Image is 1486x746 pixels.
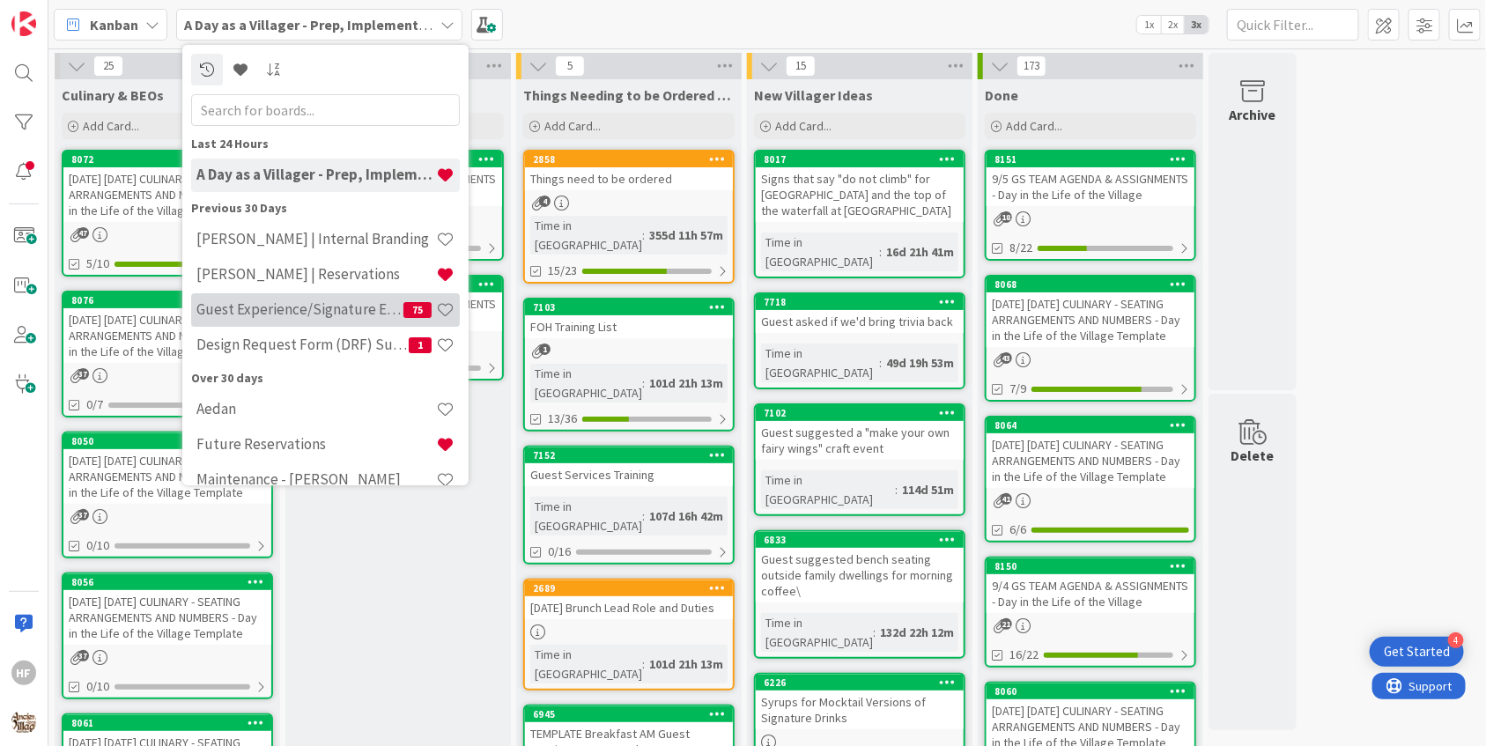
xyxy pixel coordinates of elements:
div: 49d 19h 53m [882,353,958,373]
div: Guest suggested a "make your own fairy wings" craft event [756,421,964,460]
div: 8151 [994,153,1194,166]
span: Things Needing to be Ordered - PUT IN CARD, Don't make new card [523,86,735,104]
span: Add Card... [1006,118,1062,134]
div: 8068 [987,277,1194,292]
div: 355d 11h 57m [645,225,728,245]
span: 21 [1001,618,1012,630]
span: 37 [78,509,89,521]
div: 8060 [987,683,1194,699]
a: 81509/4 GS TEAM AGENDA & ASSIGNMENTS - Day in the Life of the Village16/22 [985,557,1196,668]
div: 4 [1448,632,1464,648]
div: Time in [GEOGRAPHIC_DATA] [761,233,879,271]
a: 8072[DATE] [DATE] CULINARY - SEATING ARRANGEMENTS AND NUMBERS - Day in the Life of the Village Te... [62,150,273,277]
a: 81519/5 GS TEAM AGENDA & ASSIGNMENTS - Day in the Life of the Village8/22 [985,150,1196,261]
a: 6833Guest suggested bench seating outside family dwellings for morning coffee\Time in [GEOGRAPHIC... [754,530,965,659]
div: Time in [GEOGRAPHIC_DATA] [530,364,642,403]
span: 1x [1137,16,1161,33]
div: 8017 [756,151,964,167]
div: 6945 [525,706,733,722]
div: 8150 [987,558,1194,574]
span: 47 [78,227,89,239]
div: 6833Guest suggested bench seating outside family dwellings for morning coffee\ [756,532,964,602]
a: 8017Signs that say "do not climb" for [GEOGRAPHIC_DATA] and the top of the waterfall at [GEOGRAPH... [754,150,965,278]
a: 8050[DATE] [DATE] CULINARY - SEATING ARRANGEMENTS AND NUMBERS - Day in the Life of the Village Te... [62,432,273,558]
div: 7103FOH Training List [525,299,733,338]
span: 2x [1161,16,1185,33]
div: 7102Guest suggested a "make your own fairy wings" craft event [756,405,964,460]
a: 8064[DATE] [DATE] CULINARY - SEATING ARRANGEMENTS AND NUMBERS - Day in the Life of the Village Te... [985,416,1196,543]
span: 7/9 [1009,380,1026,398]
div: 7103 [533,301,733,314]
div: FOH Training List [525,315,733,338]
span: Add Card... [83,118,139,134]
div: Syrups for Mocktail Versions of Signature Drinks [756,691,964,729]
span: : [895,480,898,499]
span: 25 [93,55,123,77]
div: Signs that say "do not climb" for [GEOGRAPHIC_DATA] and the top of the waterfall at [GEOGRAPHIC_D... [756,167,964,222]
span: 37 [78,650,89,661]
span: New Villager Ideas [754,86,873,104]
span: : [879,242,882,262]
div: 7103 [525,299,733,315]
div: 6833 [756,532,964,548]
input: Search for boards... [191,94,460,126]
div: 8017 [764,153,964,166]
span: 37 [78,368,89,380]
div: 101d 21h 13m [645,373,728,393]
div: 7102 [756,405,964,421]
div: [DATE] [DATE] CULINARY - SEATING ARRANGEMENTS AND NUMBERS - Day in the Life of the Village Template [987,433,1194,488]
h4: [PERSON_NAME] | Reservations [196,265,436,283]
div: Guest asked if we'd bring trivia back [756,310,964,333]
div: 8072 [71,153,271,166]
div: 2858 [525,151,733,167]
div: 7718 [756,294,964,310]
div: 81519/5 GS TEAM AGENDA & ASSIGNMENTS - Day in the Life of the Village [987,151,1194,206]
div: 2858Things need to be ordered [525,151,733,190]
div: 16d 21h 41m [882,242,958,262]
div: 8064[DATE] [DATE] CULINARY - SEATING ARRANGEMENTS AND NUMBERS - Day in the Life of the Village Te... [987,417,1194,488]
span: 8/22 [1009,239,1032,257]
div: 6833 [764,534,964,546]
div: Get Started [1384,643,1450,661]
a: 2689[DATE] Brunch Lead Role and DutiesTime in [GEOGRAPHIC_DATA]:101d 21h 13m [523,579,735,691]
span: 1 [539,343,551,355]
div: Time in [GEOGRAPHIC_DATA] [761,613,873,652]
div: 6226 [764,676,964,689]
a: 7103FOH Training ListTime in [GEOGRAPHIC_DATA]:101d 21h 13m13/36 [523,298,735,432]
div: 9/4 GS TEAM AGENDA & ASSIGNMENTS - Day in the Life of the Village [987,574,1194,613]
span: 13/36 [548,410,577,428]
span: 0/16 [548,543,571,561]
div: 8061 [71,717,271,729]
div: 81509/4 GS TEAM AGENDA & ASSIGNMENTS - Day in the Life of the Village [987,558,1194,613]
div: 8068[DATE] [DATE] CULINARY - SEATING ARRANGEMENTS AND NUMBERS - Day in the Life of the Village Te... [987,277,1194,347]
span: : [642,506,645,526]
input: Quick Filter... [1227,9,1359,41]
div: 8017Signs that say "do not climb" for [GEOGRAPHIC_DATA] and the top of the waterfall at [GEOGRAPH... [756,151,964,222]
div: 2858 [533,153,733,166]
span: 3x [1185,16,1209,33]
span: 0/10 [86,677,109,696]
span: Support [37,3,80,24]
a: 7102Guest suggested a "make your own fairy wings" craft eventTime in [GEOGRAPHIC_DATA]:114d 51m [754,403,965,516]
span: 1 [409,337,432,353]
div: Previous 30 Days [191,199,460,218]
div: 8056 [71,576,271,588]
div: 7152 [533,449,733,462]
div: Time in [GEOGRAPHIC_DATA] [530,645,642,683]
h4: Design Request Form (DRF) Submittals [196,336,409,353]
span: 15 [786,55,816,77]
h4: [PERSON_NAME] | Internal Branding [196,230,436,247]
div: 2689 [525,580,733,596]
div: 8056[DATE] [DATE] CULINARY - SEATING ARRANGEMENTS AND NUMBERS - Day in the Life of the Village Te... [63,574,271,645]
h4: Aedan [196,400,436,417]
span: Add Card... [775,118,832,134]
span: : [642,373,645,393]
div: 7718 [764,296,964,308]
div: 8072[DATE] [DATE] CULINARY - SEATING ARRANGEMENTS AND NUMBERS - Day in the Life of the Village Te... [63,151,271,222]
div: Time in [GEOGRAPHIC_DATA] [761,470,895,509]
span: Culinary & BEOs [62,86,164,104]
div: 107d 16h 42m [645,506,728,526]
span: Done [985,86,1018,104]
span: : [879,353,882,373]
span: 15/23 [548,262,577,280]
